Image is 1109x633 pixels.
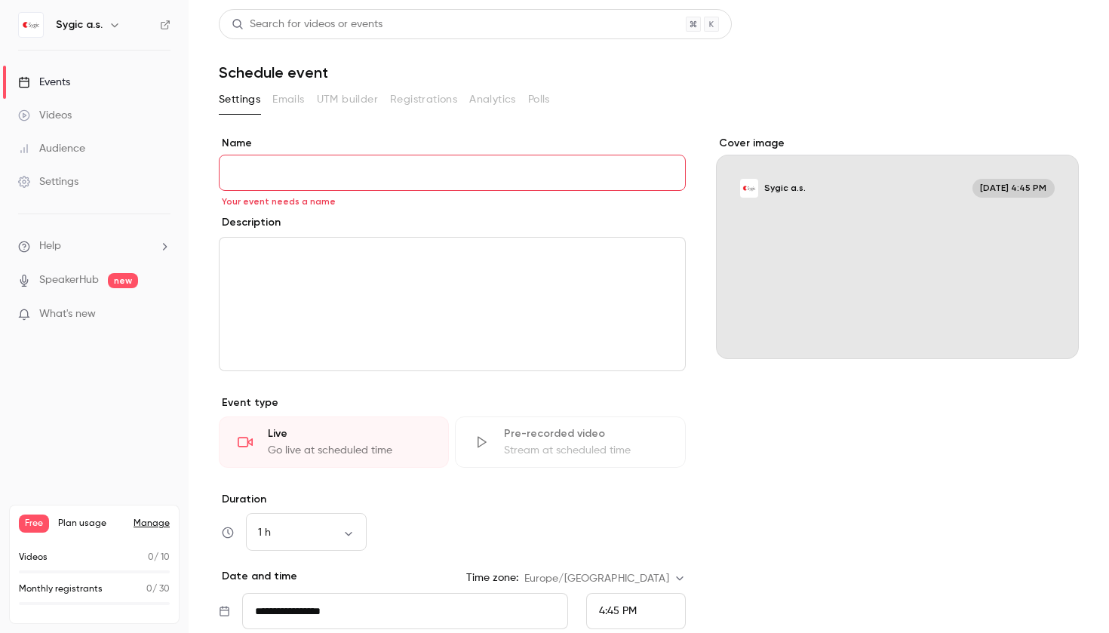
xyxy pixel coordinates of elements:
a: Manage [134,518,170,530]
div: editor [220,238,685,370]
section: Cover image [716,136,1079,359]
div: Audience [18,141,85,156]
div: LiveGo live at scheduled time [219,416,449,468]
span: Registrations [390,92,457,108]
div: Pre-recorded video [504,426,666,441]
div: 1 h [246,525,367,540]
span: 0 [146,585,152,594]
label: Duration [219,492,686,507]
span: Polls [528,92,550,108]
p: / 30 [146,582,170,596]
p: Monthly registrants [19,582,103,596]
div: Events [18,75,70,90]
label: Time zone: [466,570,518,585]
label: Description [219,215,281,230]
div: Go live at scheduled time [268,443,430,458]
button: Settings [219,88,260,112]
input: Tue, Feb 17, 2026 [242,593,568,629]
label: Cover image [716,136,1079,151]
img: Sygic a.s. [19,13,43,37]
span: Emails [272,92,304,108]
p: Videos [19,551,48,564]
span: Plan usage [58,518,124,530]
li: help-dropdown-opener [18,238,170,254]
span: new [108,273,138,288]
div: Search for videos or events [232,17,382,32]
span: Help [39,238,61,254]
span: What's new [39,306,96,322]
div: Videos [18,108,72,123]
div: Europe/[GEOGRAPHIC_DATA] [524,571,686,586]
span: Analytics [469,92,516,108]
p: Date and time [219,569,297,584]
span: Your event needs a name [222,195,336,207]
div: From [586,593,686,629]
p: Event type [219,395,686,410]
span: 4:45 PM [599,606,637,616]
div: Settings [18,174,78,189]
h1: Schedule event [219,63,1079,81]
div: Pre-recorded videoStream at scheduled time [455,416,685,468]
a: SpeakerHub [39,272,99,288]
div: Live [268,426,430,441]
p: / 10 [148,551,170,564]
iframe: Noticeable Trigger [152,308,170,321]
label: Name [219,136,686,151]
section: description [219,237,686,371]
h6: Sygic a.s. [56,17,103,32]
div: Stream at scheduled time [504,443,666,458]
span: 0 [148,553,154,562]
span: Free [19,515,49,533]
span: UTM builder [317,92,378,108]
